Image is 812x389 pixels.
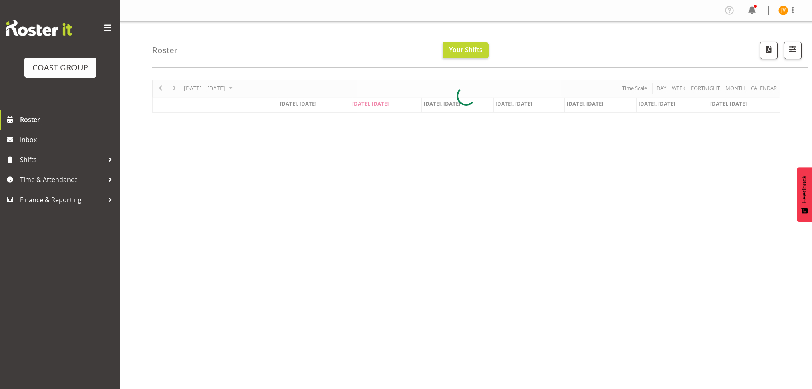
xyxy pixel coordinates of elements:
[760,42,778,59] button: Download a PDF of the roster according to the set date range.
[20,194,104,206] span: Finance & Reporting
[449,45,482,54] span: Your Shifts
[797,167,812,222] button: Feedback - Show survey
[443,42,489,58] button: Your Shifts
[20,114,116,126] span: Roster
[778,6,788,15] img: jorgelina-villar11067.jpg
[801,175,808,203] span: Feedback
[20,134,116,146] span: Inbox
[20,174,104,186] span: Time & Attendance
[784,42,802,59] button: Filter Shifts
[152,46,178,55] h4: Roster
[32,62,88,74] div: COAST GROUP
[20,154,104,166] span: Shifts
[6,20,72,36] img: Rosterit website logo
